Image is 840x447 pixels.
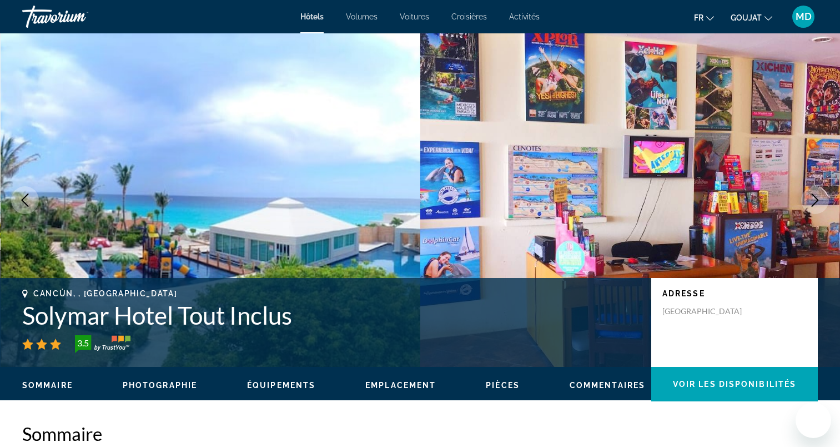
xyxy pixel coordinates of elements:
[694,13,703,22] span: Fr
[22,301,640,330] h1: Solymar Hotel Tout Inclus
[570,380,645,390] button: Commentaires
[796,11,812,22] span: MD
[22,381,73,390] span: Sommaire
[123,381,197,390] span: Photographie
[801,186,829,214] button: Image suivante
[789,5,818,28] button: Menu utilisateur
[33,289,177,298] span: Cancún, , [GEOGRAPHIC_DATA]
[662,306,751,316] p: [GEOGRAPHIC_DATA]
[451,12,487,21] a: Croisières
[22,423,818,445] h2: Sommaire
[694,9,714,26] button: Changer la langue
[486,381,520,390] span: Pièces
[731,9,772,26] button: Changer de devise
[247,380,315,390] button: Équipements
[731,13,762,22] span: GOUJAT
[365,380,436,390] button: Emplacement
[72,336,94,350] div: 3.5
[22,380,73,390] button: Sommaire
[365,381,436,390] span: Emplacement
[570,381,645,390] span: Commentaires
[509,12,540,21] a: Activités
[486,380,520,390] button: Pièces
[673,380,796,389] span: Voir les disponibilités
[11,186,39,214] button: Image précédente
[400,12,429,21] a: Voitures
[651,367,818,401] button: Voir les disponibilités
[75,335,130,353] img: trustyou-badge-hor.svg
[346,12,378,21] a: Volumes
[300,12,324,21] a: Hôtels
[247,381,315,390] span: Équipements
[123,380,197,390] button: Photographie
[662,289,807,298] p: Adresse
[796,403,831,438] iframe: Bouton de lancement de la fenêtre de messagerie
[22,2,133,31] a: Travorium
